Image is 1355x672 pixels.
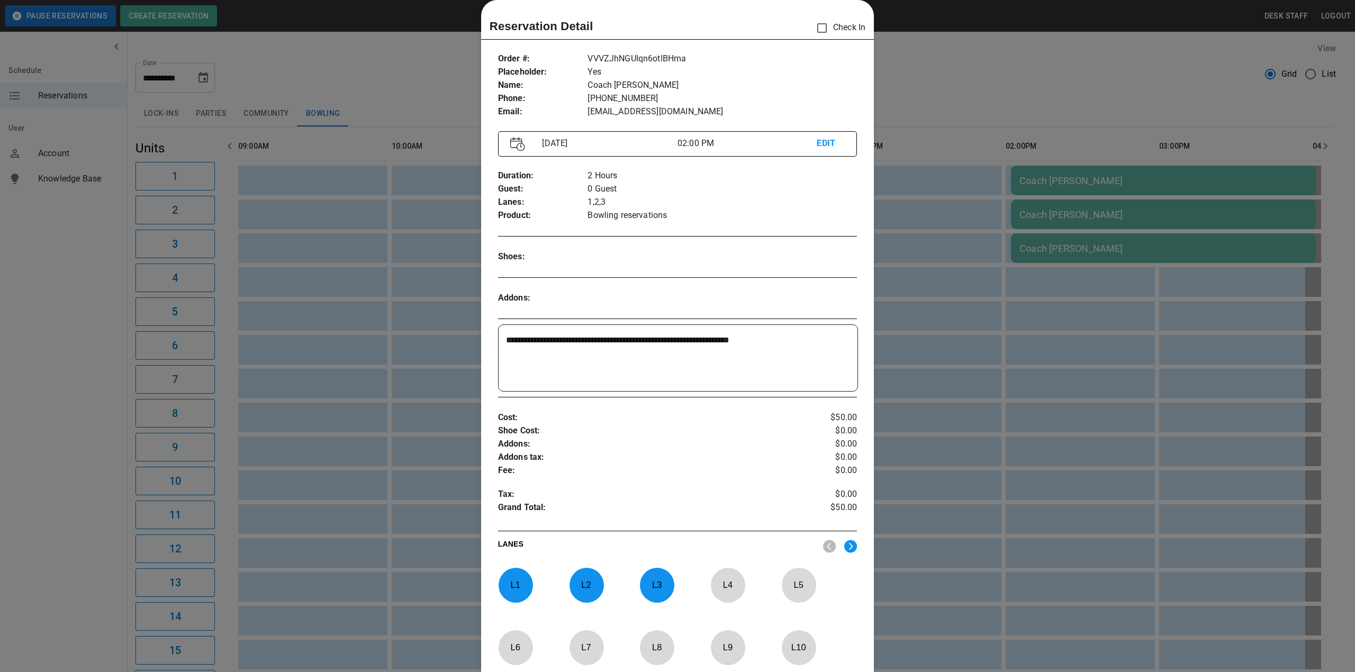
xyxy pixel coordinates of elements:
p: Placeholder : [498,66,588,79]
p: Yes [588,66,857,79]
p: Reservation Detail [490,17,593,35]
p: LANES [498,539,815,553]
p: L 4 [710,573,745,597]
p: Coach [PERSON_NAME] [588,79,857,92]
p: $50.00 [797,501,857,517]
p: EDIT [817,137,845,150]
p: Shoe Cost : [498,424,797,438]
p: L 6 [498,635,533,660]
p: Grand Total : [498,501,797,517]
img: nav_left.svg [823,540,836,553]
p: $0.00 [797,451,857,464]
p: 1,2,3 [588,196,857,209]
p: $0.00 [797,488,857,501]
p: [EMAIL_ADDRESS][DOMAIN_NAME] [588,105,857,119]
p: L 9 [710,635,745,660]
p: Tax : [498,488,797,501]
p: L 5 [781,573,816,597]
p: $0.00 [797,464,857,477]
p: [DATE] [538,137,677,150]
p: Name : [498,79,588,92]
p: Addons tax : [498,451,797,464]
p: $50.00 [797,411,857,424]
p: Fee : [498,464,797,477]
p: Cost : [498,411,797,424]
p: Addons : [498,438,797,451]
p: 0 Guest [588,183,857,196]
p: Addons : [498,292,588,305]
p: Bowling reservations [588,209,857,222]
p: Check In [811,17,865,39]
p: Shoes : [498,250,588,264]
p: 2 Hours [588,169,857,183]
p: $0.00 [797,424,857,438]
p: Lanes : [498,196,588,209]
img: Vector [510,137,525,151]
p: Phone : [498,92,588,105]
p: Email : [498,105,588,119]
p: L 7 [569,635,604,660]
p: L 8 [639,635,674,660]
p: Duration : [498,169,588,183]
p: VVVZJhNGUIqn6otlBHma [588,52,857,66]
p: L 3 [639,573,674,597]
p: 02:00 PM [677,137,817,150]
p: L 10 [781,635,816,660]
p: [PHONE_NUMBER] [588,92,857,105]
p: Guest : [498,183,588,196]
p: Order # : [498,52,588,66]
img: right.svg [844,540,857,553]
p: $0.00 [797,438,857,451]
p: L 1 [498,573,533,597]
p: Product : [498,209,588,222]
p: L 2 [569,573,604,597]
